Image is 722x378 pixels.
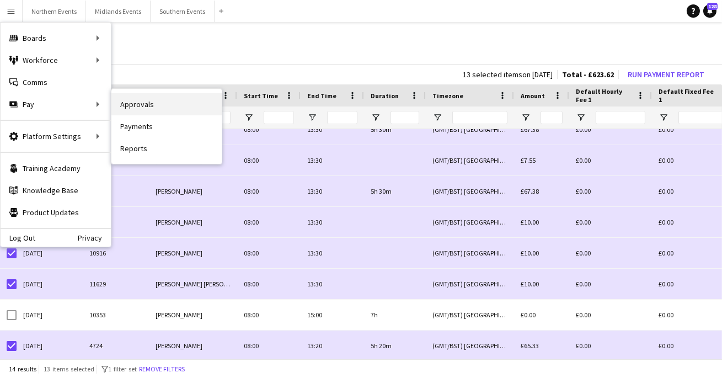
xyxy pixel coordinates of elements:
[371,92,399,100] span: Duration
[463,71,553,78] div: 13 selected items on [DATE]
[83,331,149,361] div: 4724
[237,145,301,175] div: 08:00
[659,87,715,104] span: Default Fixed Fee 1
[237,207,301,237] div: 08:00
[707,3,718,10] span: 128
[156,249,202,257] span: [PERSON_NAME]
[596,111,645,124] input: Default Hourly Fee 1 Filter Input
[151,1,215,22] button: Southern Events
[156,342,202,350] span: [PERSON_NAME]
[237,176,301,206] div: 08:00
[521,113,531,123] button: Open Filter Menu
[237,238,301,268] div: 08:00
[111,137,222,159] a: Reports
[237,114,301,145] div: 08:00
[237,300,301,330] div: 08:00
[17,331,83,361] div: [DATE]
[301,114,364,145] div: 13:30
[364,114,426,145] div: 5h 30m
[1,157,111,179] a: Training Academy
[264,111,294,124] input: Start Time Filter Input
[576,87,632,104] span: Default Hourly Fee 1
[156,218,202,226] span: [PERSON_NAME]
[307,92,336,100] span: End Time
[1,233,35,242] a: Log Out
[301,207,364,237] div: 13:30
[569,207,652,237] div: £0.00
[521,311,536,319] span: £0.00
[521,218,539,226] span: £10.00
[1,201,111,223] a: Product Updates
[301,238,364,268] div: 13:30
[569,300,652,330] div: £0.00
[156,311,202,319] span: [PERSON_NAME]
[83,207,149,237] div: 6328
[244,113,254,123] button: Open Filter Menu
[301,176,364,206] div: 13:30
[569,114,652,145] div: £0.00
[364,176,426,206] div: 5h 30m
[327,111,357,124] input: End Time Filter Input
[521,249,539,257] span: £10.00
[156,280,250,288] span: [PERSON_NAME] [PERSON_NAME]
[17,300,83,330] div: [DATE]
[44,365,94,373] span: 13 items selected
[659,113,668,123] button: Open Filter Menu
[521,125,539,134] span: £67.38
[17,238,83,268] div: [DATE]
[426,238,514,268] div: (GMT/BST) [GEOGRAPHIC_DATA]
[364,331,426,361] div: 5h 20m
[569,331,652,361] div: £0.00
[307,113,317,123] button: Open Filter Menu
[301,145,364,175] div: 13:30
[426,145,514,175] div: (GMT/BST) [GEOGRAPHIC_DATA]
[1,93,111,115] div: Pay
[23,1,86,22] button: Northern Events
[111,115,222,137] a: Payments
[426,207,514,237] div: (GMT/BST) [GEOGRAPHIC_DATA]
[83,269,149,299] div: 11629
[301,269,364,299] div: 13:30
[364,300,426,330] div: 7h
[86,1,151,22] button: Midlands Events
[521,92,545,100] span: Amount
[426,114,514,145] div: (GMT/BST) [GEOGRAPHIC_DATA]
[237,331,301,361] div: 08:00
[108,365,137,373] span: 1 filter set
[569,238,652,268] div: £0.00
[156,187,202,195] span: [PERSON_NAME]
[432,92,463,100] span: Timezone
[569,176,652,206] div: £0.00
[301,300,364,330] div: 15:00
[137,363,187,375] button: Remove filters
[576,113,586,123] button: Open Filter Menu
[521,156,536,164] span: £7.55
[83,176,149,206] div: 6328
[623,67,709,82] button: Run Payment Report
[426,176,514,206] div: (GMT/BST) [GEOGRAPHIC_DATA]
[83,300,149,330] div: 10353
[569,145,652,175] div: £0.00
[1,71,111,93] a: Comms
[452,111,507,124] input: Timezone Filter Input
[237,269,301,299] div: 08:00
[562,70,614,79] span: Total - £623.62
[521,280,539,288] span: £10.00
[371,113,381,123] button: Open Filter Menu
[111,93,222,115] a: Approvals
[83,238,149,268] div: 10916
[569,269,652,299] div: £0.00
[432,113,442,123] button: Open Filter Menu
[1,125,111,147] div: Platform Settings
[521,342,539,350] span: £65.33
[1,179,111,201] a: Knowledge Base
[541,111,563,124] input: Amount Filter Input
[1,27,111,49] div: Boards
[521,187,539,195] span: £67.38
[244,92,278,100] span: Start Time
[703,4,716,18] a: 128
[1,49,111,71] div: Workforce
[426,331,514,361] div: (GMT/BST) [GEOGRAPHIC_DATA]
[426,269,514,299] div: (GMT/BST) [GEOGRAPHIC_DATA]
[17,269,83,299] div: [DATE]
